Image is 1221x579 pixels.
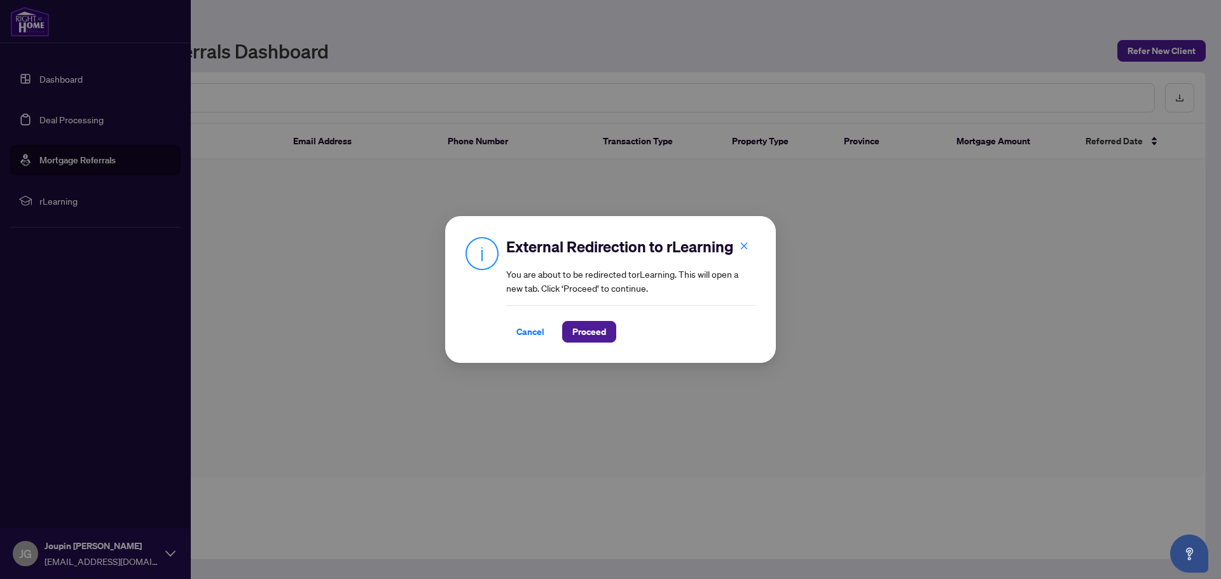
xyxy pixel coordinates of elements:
[1170,535,1208,573] button: Open asap
[516,322,544,342] span: Cancel
[562,321,616,343] button: Proceed
[740,242,748,250] span: close
[572,322,606,342] span: Proceed
[506,321,555,343] button: Cancel
[466,236,499,270] img: Info Icon
[506,236,755,257] h2: External Redirection to rLearning
[506,236,755,343] div: You are about to be redirected to rLearning . This will open a new tab. Click ‘Proceed’ to continue.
